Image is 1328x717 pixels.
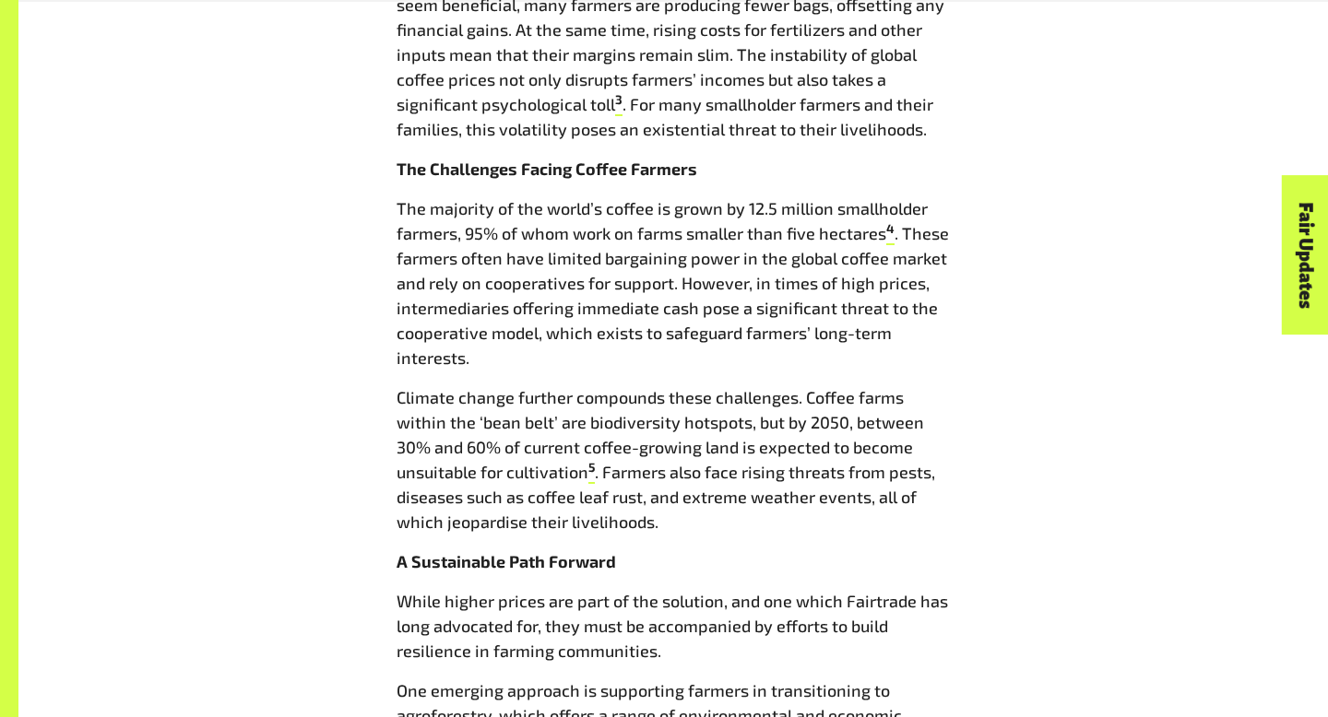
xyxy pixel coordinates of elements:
p: The majority of the world’s coffee is grown by 12.5 million smallholder farmers, 95% of whom work... [397,196,950,370]
sup: 3 [615,92,622,107]
strong: The Challenges Facing Coffee Farmers [397,159,697,179]
a: 5 [588,462,595,484]
a: 4 [886,223,895,245]
sup: 4 [886,221,895,236]
p: While higher prices are part of the solution, and one which Fairtrade has long advocated for, the... [397,589,950,664]
a: 3 [615,94,622,116]
p: Climate change further compounds these challenges. Coffee farms within the ‘bean belt’ are biodiv... [397,385,950,535]
strong: A Sustainable Path Forward [397,551,616,571]
sup: 5 [588,460,595,475]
